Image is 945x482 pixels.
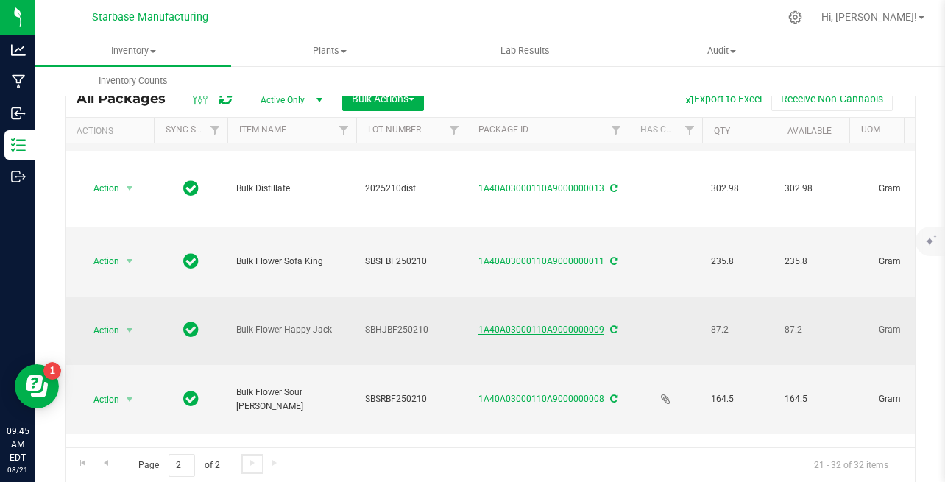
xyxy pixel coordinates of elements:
[80,178,120,199] span: Action
[604,118,629,143] a: Filter
[821,11,917,23] span: Hi, [PERSON_NAME]!
[802,454,900,476] span: 21 - 32 of 32 items
[80,389,120,410] span: Action
[711,182,767,196] span: 302.98
[15,364,59,408] iframe: Resource center
[332,118,356,143] a: Filter
[236,323,347,337] span: Bulk Flower Happy Jack
[785,182,840,196] span: 302.98
[77,91,180,107] span: All Packages
[623,35,819,66] a: Audit
[365,392,458,406] span: SBSRBF250210
[203,118,227,143] a: Filter
[92,11,208,24] span: Starbase Manufacturing
[183,389,199,409] span: In Sync
[481,44,570,57] span: Lab Results
[80,251,120,272] span: Action
[35,35,231,66] a: Inventory
[365,255,458,269] span: SBSFBF250210
[7,464,29,475] p: 08/21
[11,106,26,121] inline-svg: Inbound
[11,169,26,184] inline-svg: Outbound
[35,65,231,96] a: Inventory Counts
[608,394,617,404] span: Sync from Compliance System
[608,325,617,335] span: Sync from Compliance System
[629,118,702,143] th: Has COA
[231,35,427,66] a: Plants
[35,44,231,57] span: Inventory
[365,323,458,337] span: SBHJBF250210
[169,454,195,477] input: 2
[342,86,424,111] button: Bulk Actions
[121,178,139,199] span: select
[236,386,347,414] span: Bulk Flower Sour [PERSON_NAME]
[95,454,116,474] a: Go to the previous page
[785,392,840,406] span: 164.5
[368,124,421,135] a: Lot Number
[771,86,893,111] button: Receive Non-Cannabis
[80,320,120,341] span: Action
[608,256,617,266] span: Sync from Compliance System
[239,124,286,135] a: Item Name
[232,44,426,57] span: Plants
[858,182,921,196] span: Gram
[711,392,767,406] span: 164.5
[714,126,730,136] a: Qty
[183,251,199,272] span: In Sync
[785,323,840,337] span: 87.2
[711,323,767,337] span: 87.2
[11,43,26,57] inline-svg: Analytics
[121,320,139,341] span: select
[236,182,347,196] span: Bulk Distillate
[7,425,29,464] p: 09:45 AM EDT
[478,325,604,335] a: 1A40A03000110A9000000009
[166,124,222,135] a: Sync Status
[236,255,347,269] span: Bulk Flower Sofa King
[126,454,232,477] span: Page of 2
[608,183,617,194] span: Sync from Compliance System
[786,10,804,24] div: Manage settings
[77,126,148,136] div: Actions
[11,74,26,89] inline-svg: Manufacturing
[365,182,458,196] span: 2025210dist
[478,183,604,194] a: 1A40A03000110A9000000013
[442,118,467,143] a: Filter
[183,178,199,199] span: In Sync
[11,138,26,152] inline-svg: Inventory
[478,394,604,404] a: 1A40A03000110A9000000008
[858,323,921,337] span: Gram
[121,251,139,272] span: select
[478,256,604,266] a: 1A40A03000110A9000000011
[788,126,832,136] a: Available
[858,255,921,269] span: Gram
[624,44,818,57] span: Audit
[121,389,139,410] span: select
[678,118,702,143] a: Filter
[711,255,767,269] span: 235.8
[478,124,528,135] a: Package ID
[428,35,623,66] a: Lab Results
[785,255,840,269] span: 235.8
[43,362,61,380] iframe: Resource center unread badge
[673,86,771,111] button: Export to Excel
[79,74,188,88] span: Inventory Counts
[183,319,199,340] span: In Sync
[352,93,414,104] span: Bulk Actions
[72,454,93,474] a: Go to the first page
[861,124,880,135] a: UOM
[858,392,921,406] span: Gram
